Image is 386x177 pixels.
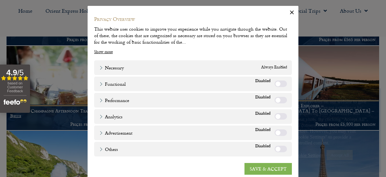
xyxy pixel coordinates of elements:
a: Others [99,146,118,153]
span: Always Enabled [261,64,287,71]
div: This website uses cookies to improve your experience while you navigate through the website. Out ... [94,26,292,45]
a: Performance [99,97,129,104]
h4: Privacy Overview [94,16,292,22]
a: Analytics [99,113,123,120]
a: SAVE & ACCEPT [244,163,292,175]
a: Advertisement [99,129,132,136]
a: Necessary [99,64,124,71]
a: Functional [99,81,126,87]
a: Show more [94,49,113,55]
